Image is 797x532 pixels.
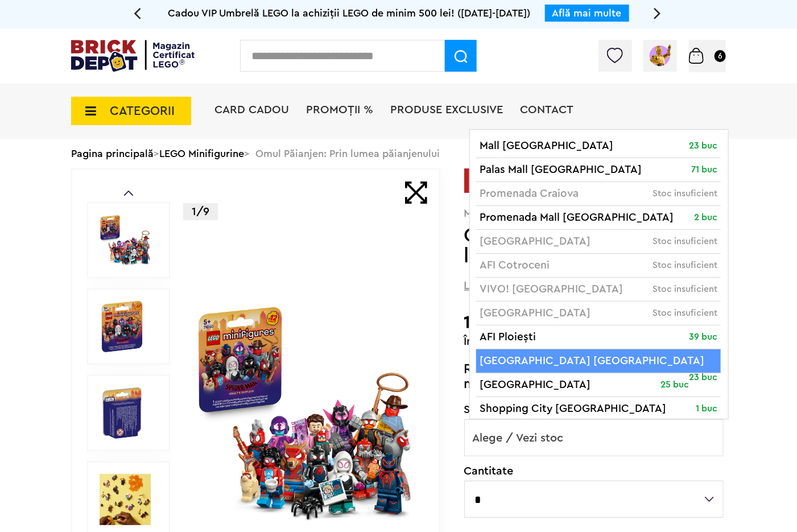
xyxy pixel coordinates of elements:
[464,225,689,266] h1: Omul Păianjen: Prin lumea păianjenului
[100,387,144,439] img: Omul Păianjen: Prin lumea păianjenului LEGO 71050
[183,203,218,220] p: 1/9
[464,419,724,456] span: Alege / Vezi stoc
[476,397,721,420] li: Shopping City [GEOGRAPHIC_DATA]
[100,215,151,266] img: Omul Păianjen: Prin lumea păianjenului
[476,373,721,397] li: [GEOGRAPHIC_DATA]
[195,304,415,523] img: Omul Păianjen: Prin lumea păianjenului
[214,104,289,116] a: Card Cadou
[476,325,721,349] li: AFI Ploiești
[552,8,622,18] a: Află mai multe
[464,362,724,391] p: Rezervă produsul sau verifică stocul din magazin
[464,404,724,415] label: Selectează magazinul
[689,329,717,345] span: 39 buc
[124,191,133,196] a: Prev
[306,104,373,116] a: PROMOȚII %
[476,349,721,373] li: [GEOGRAPHIC_DATA] [GEOGRAPHIC_DATA]
[168,8,531,18] span: Cadou VIP Umbrelă LEGO la achiziții LEGO de minim 500 lei! ([DATE]-[DATE])
[464,278,545,294] span: Lasă o recenzie
[653,305,717,321] span: Stoc insuficient
[476,134,721,158] li: Mall [GEOGRAPHIC_DATA]
[390,104,503,116] a: Produse exclusive
[476,158,721,182] li: Palas Mall [GEOGRAPHIC_DATA]
[715,50,726,62] small: 6
[476,302,721,325] li: [GEOGRAPHIC_DATA]
[476,182,721,206] li: Promenada Craiova
[464,168,525,193] div: NOU
[464,312,726,333] h2: 19.99Lei
[689,138,717,154] span: 23 buc
[465,420,723,456] span: Alege / Vezi stoc
[653,281,717,298] span: Stoc insuficient
[691,162,717,178] span: 71 buc
[110,105,175,117] span: CATEGORII
[694,209,717,226] span: 2 buc
[689,369,717,386] span: 23 buc
[464,208,726,219] p: Minifigurine | Cod: 71050
[476,254,721,278] li: AFI Cotroceni
[476,278,721,302] li: VIVO! [GEOGRAPHIC_DATA]
[100,474,151,525] img: Seturi Lego Omul Păianjen: Prin lumea păianjenului
[520,104,573,116] a: Contact
[653,233,717,250] span: Stoc insuficient
[476,230,721,254] li: [GEOGRAPHIC_DATA]
[464,465,724,477] label: Cantitate
[100,301,144,352] img: Omul Păianjen: Prin lumea păianjenului
[653,257,717,274] span: Stoc insuficient
[660,377,689,393] span: 25 buc
[653,185,717,202] span: Stoc insuficient
[476,206,721,230] li: Promenada Mall [GEOGRAPHIC_DATA]
[464,336,726,347] div: În stoc
[696,401,717,417] span: 1 buc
